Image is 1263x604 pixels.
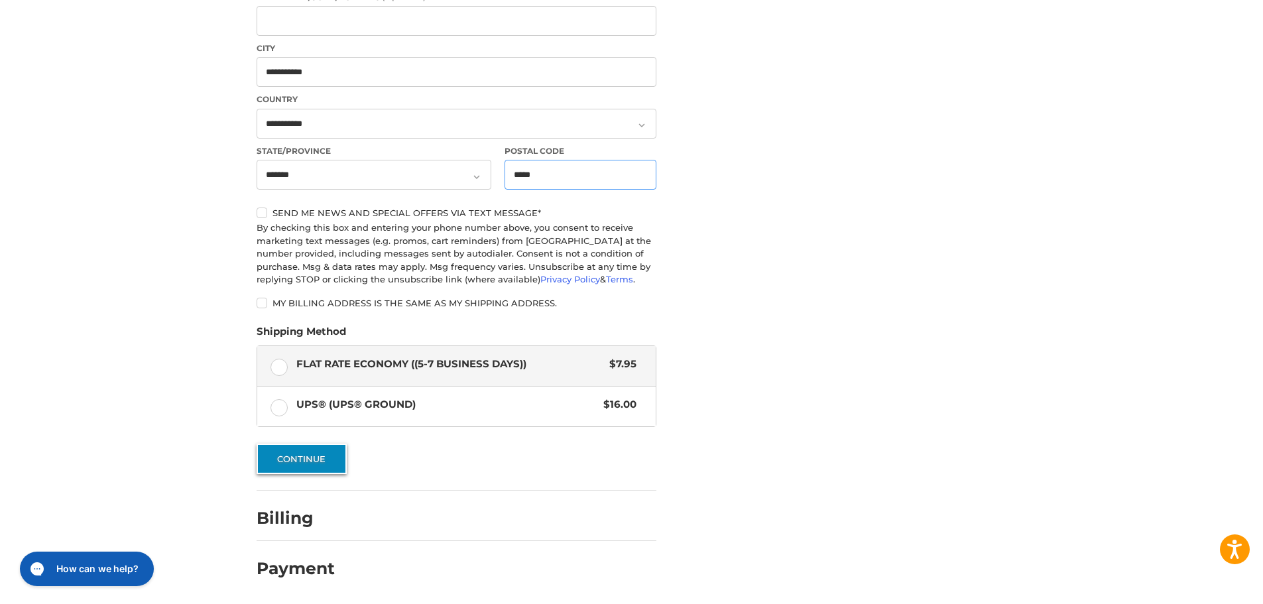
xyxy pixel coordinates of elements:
label: City [257,42,656,54]
label: My billing address is the same as my shipping address. [257,298,656,308]
legend: Shipping Method [257,324,346,345]
label: Send me news and special offers via text message* [257,208,656,218]
span: UPS® (UPS® Ground) [296,397,597,412]
a: Privacy Policy [540,274,600,284]
div: By checking this box and entering your phone number above, you consent to receive marketing text ... [257,221,656,286]
span: Flat Rate Economy ((5-7 Business Days)) [296,357,603,372]
label: State/Province [257,145,491,157]
h2: Billing [257,508,334,528]
label: Country [257,93,656,105]
iframe: Gorgias live chat messenger [13,547,158,591]
a: Terms [606,274,633,284]
label: Postal Code [505,145,657,157]
button: Continue [257,444,347,474]
span: $16.00 [597,397,636,412]
span: $7.95 [603,357,636,372]
h2: Payment [257,558,335,579]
